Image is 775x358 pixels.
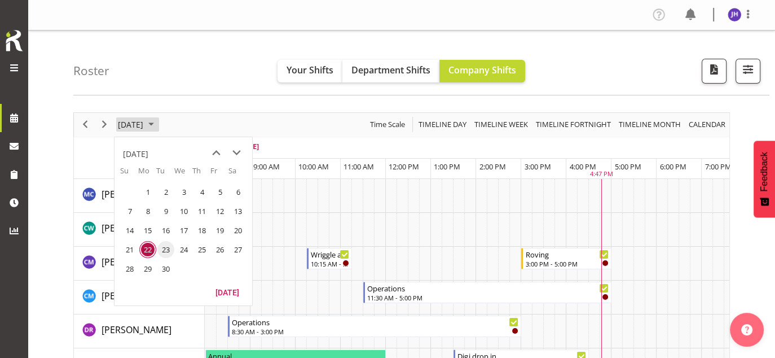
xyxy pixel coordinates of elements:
[525,248,609,260] div: Roving
[206,143,226,163] button: previous month
[618,117,682,132] span: Timeline Month
[139,241,156,258] span: Monday, September 22, 2025
[253,161,280,172] span: 9:00 AM
[157,203,174,220] span: Tuesday, September 9, 2025
[102,256,171,268] span: [PERSON_NAME]
[138,240,156,259] td: Monday, September 22, 2025
[139,222,156,239] span: Monday, September 15, 2025
[439,60,525,82] button: Company Shifts
[417,117,469,132] button: Timeline Day
[175,241,192,258] span: Wednesday, September 24, 2025
[139,260,156,277] span: Monday, September 29, 2025
[102,255,171,269] a: [PERSON_NAME]
[525,259,609,268] div: 3:00 PM - 5:00 PM
[535,117,612,132] span: Timeline Fortnight
[74,247,205,281] td: Chamique Mamolo resource
[367,282,609,294] div: Operations
[102,188,171,200] span: [PERSON_NAME]
[138,165,156,182] th: Mo
[230,241,246,258] span: Saturday, September 27, 2025
[193,222,210,239] span: Thursday, September 18, 2025
[139,184,156,200] span: Monday, September 1, 2025
[123,143,148,165] div: title
[230,222,246,239] span: Saturday, September 20, 2025
[479,161,505,172] span: 2:00 PM
[97,117,112,132] button: Next
[311,248,349,260] div: Wriggle and Rhyme
[614,161,641,172] span: 5:00 PM
[76,113,95,137] div: previous period
[569,161,596,172] span: 4:00 PM
[74,213,205,247] td: Catherine Wilson resource
[208,284,246,300] button: Today
[344,161,374,172] span: 11:00 AM
[157,241,174,258] span: Tuesday, September 23, 2025
[102,323,171,337] a: [PERSON_NAME]
[278,60,342,82] button: Your Shifts
[728,8,741,21] img: jill-harpur11666.jpg
[193,203,210,220] span: Thursday, September 11, 2025
[687,117,728,132] button: Month
[121,241,138,258] span: Sunday, September 21, 2025
[524,161,551,172] span: 3:00 PM
[121,260,138,277] span: Sunday, September 28, 2025
[617,117,683,132] button: Timeline Month
[307,248,352,269] div: Chamique Mamolo"s event - Wriggle and Rhyme Begin From Monday, September 22, 2025 at 10:15:00 AM ...
[417,117,468,132] span: Timeline Day
[228,165,246,182] th: Sa
[534,117,613,132] button: Fortnight
[298,161,329,172] span: 10:00 AM
[157,260,174,277] span: Tuesday, September 30, 2025
[121,203,138,220] span: Sunday, September 7, 2025
[434,161,460,172] span: 1:00 PM
[448,64,516,76] span: Company Shifts
[363,282,611,303] div: Cindy Mulrooney"s event - Operations Begin From Monday, September 22, 2025 at 11:30:00 AM GMT+12:...
[230,203,246,220] span: Saturday, September 13, 2025
[114,113,161,137] div: September 22, 2025
[741,324,752,335] img: help-xxl-2.png
[736,59,760,84] button: Filter Shifts
[193,241,210,258] span: Thursday, September 25, 2025
[351,64,430,76] span: Department Shifts
[192,165,210,182] th: Th
[369,117,406,132] span: Time Scale
[473,117,529,132] span: Timeline Week
[175,184,192,200] span: Wednesday, September 3, 2025
[367,293,609,302] div: 11:30 AM - 5:00 PM
[659,161,686,172] span: 6:00 PM
[157,222,174,239] span: Tuesday, September 16, 2025
[157,184,174,200] span: Tuesday, September 2, 2025
[102,187,171,201] a: [PERSON_NAME]
[232,327,518,336] div: 8:30 AM - 3:00 PM
[95,113,114,137] div: next period
[473,117,530,132] button: Timeline Week
[212,184,228,200] span: Friday, September 5, 2025
[74,315,205,348] td: Debra Robinson resource
[754,141,775,217] button: Feedback - Show survey
[193,184,210,200] span: Thursday, September 4, 2025
[311,259,349,268] div: 10:15 AM - 11:15 AM
[228,316,521,337] div: Debra Robinson"s event - Operations Begin From Monday, September 22, 2025 at 8:30:00 AM GMT+12:00...
[226,143,246,163] button: next month
[117,117,144,132] span: [DATE]
[175,222,192,239] span: Wednesday, September 17, 2025
[342,60,439,82] button: Department Shifts
[232,316,518,328] div: Operations
[74,179,205,213] td: Aurora Catu resource
[102,289,171,303] a: [PERSON_NAME]
[389,161,419,172] span: 12:00 PM
[74,281,205,315] td: Cindy Mulrooney resource
[590,169,613,179] div: 4:47 PM
[139,203,156,220] span: Monday, September 8, 2025
[120,165,138,182] th: Su
[156,165,174,182] th: Tu
[521,248,611,269] div: Chamique Mamolo"s event - Roving Begin From Monday, September 22, 2025 at 3:00:00 PM GMT+12:00 En...
[759,152,769,191] span: Feedback
[212,222,228,239] span: Friday, September 19, 2025
[704,161,731,172] span: 7:00 PM
[212,241,228,258] span: Friday, September 26, 2025
[73,64,109,77] h4: Roster
[78,117,93,132] button: Previous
